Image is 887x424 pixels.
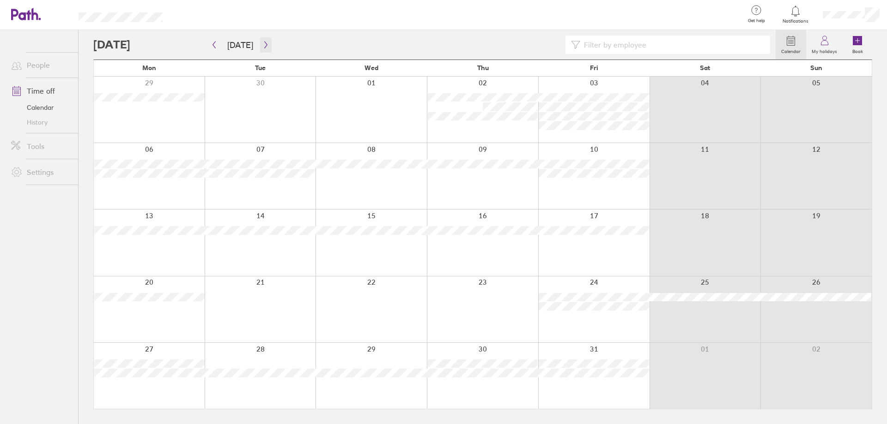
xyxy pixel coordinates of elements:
label: My holidays [806,46,843,54]
label: Calendar [776,46,806,54]
a: Time off [4,82,78,100]
button: [DATE] [220,37,261,53]
label: Book [847,46,869,54]
span: Wed [365,64,378,72]
span: Get help [741,18,772,24]
span: Tue [255,64,266,72]
span: Mon [142,64,156,72]
span: Sun [810,64,822,72]
span: Notifications [781,18,811,24]
span: Thu [477,64,489,72]
a: Notifications [781,5,811,24]
a: My holidays [806,30,843,60]
a: Book [843,30,872,60]
a: History [4,115,78,130]
a: Settings [4,163,78,181]
span: Sat [700,64,710,72]
a: Calendar [776,30,806,60]
input: Filter by employee [580,36,765,54]
a: Tools [4,137,78,155]
a: Calendar [4,100,78,115]
a: People [4,56,78,74]
span: Fri [590,64,598,72]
